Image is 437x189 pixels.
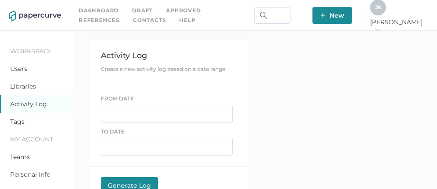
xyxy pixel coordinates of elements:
img: plus-white.e19ec114.svg [320,13,325,18]
a: Teams [10,153,30,161]
a: Draft [132,6,153,15]
a: Libraries [10,82,36,90]
span: New [320,7,344,24]
button: New [312,7,352,24]
a: References [79,15,120,25]
div: help [179,15,195,25]
span: J K [375,4,382,11]
a: Activity Log [10,100,47,108]
i: arrow_right [375,26,381,33]
a: Dashboard [79,6,119,15]
a: Tags [10,118,25,126]
a: Contacts [133,15,166,25]
a: Users [10,65,27,73]
span: FROM DATE [101,95,134,102]
img: papercurve-logo-colour.7244d18c.svg [9,11,61,22]
span: TO DATE [101,128,125,135]
div: Activity Log [101,51,238,60]
input: Search Workspace [254,7,290,24]
a: Personal Info [10,170,51,178]
a: Approved [166,6,201,15]
span: [PERSON_NAME] [370,18,428,34]
div: Create a new activity log based on a date range. [101,66,238,72]
img: search.bf03fe8b.svg [260,12,267,19]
